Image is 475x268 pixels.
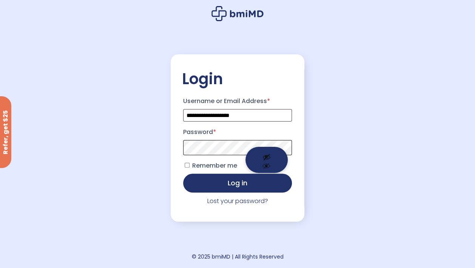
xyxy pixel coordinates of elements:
[192,161,237,170] span: Remember me
[245,147,288,173] button: Show password
[183,174,292,193] button: Log in
[192,251,284,262] div: © 2025 bmiMD | All Rights Reserved
[207,197,268,205] a: Lost your password?
[185,163,190,168] input: Remember me
[182,69,293,88] h2: Login
[183,126,292,138] label: Password
[183,95,292,107] label: Username or Email Address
